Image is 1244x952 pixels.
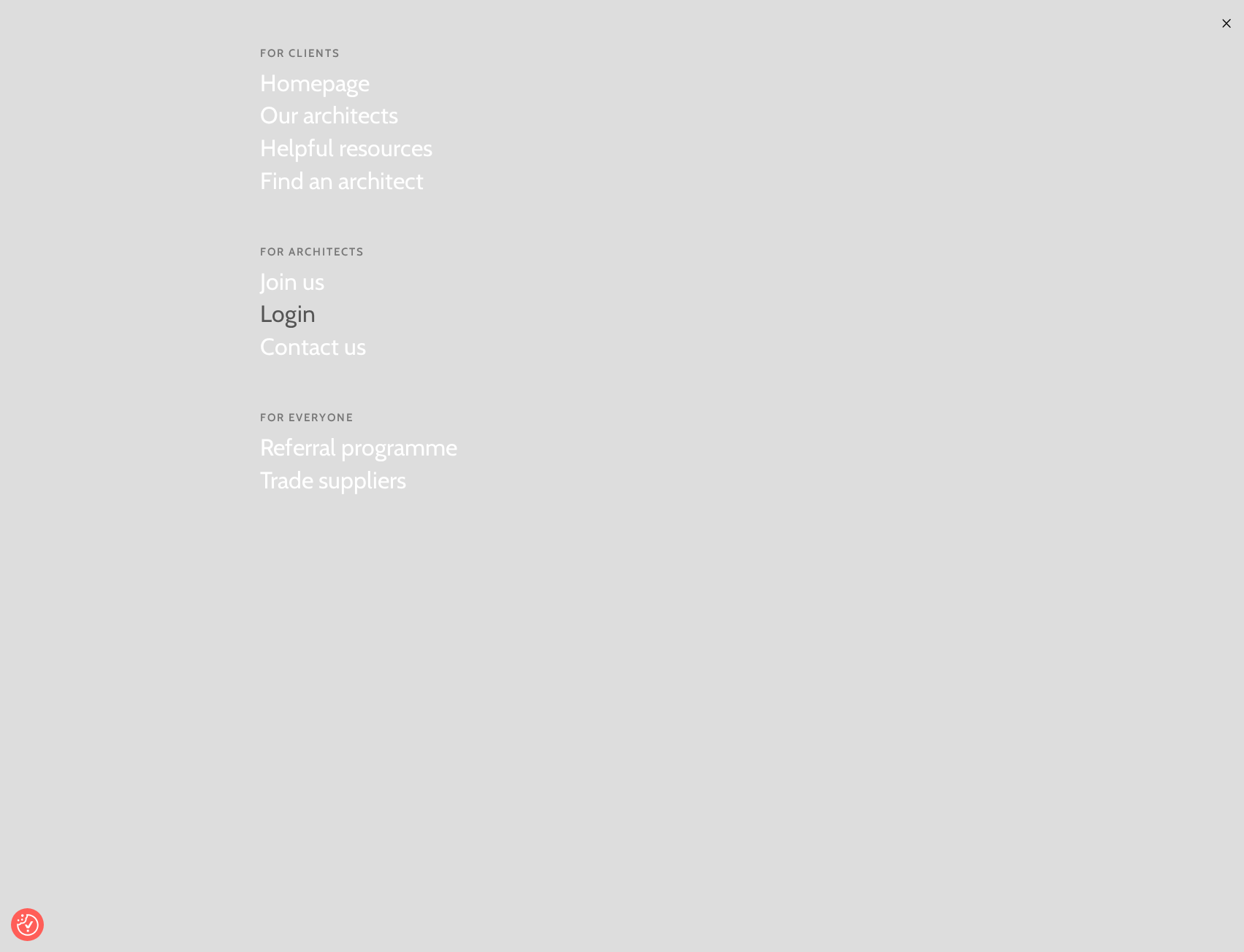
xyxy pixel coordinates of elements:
[260,99,432,132] a: Our architects
[260,165,432,198] a: Find an architect
[260,431,457,464] a: Referral programme
[1221,18,1232,29] img: ×
[260,331,366,364] a: Contact us
[17,914,39,936] button: Consent Preferences
[260,298,366,331] a: Login
[260,67,432,100] a: Homepage
[260,245,366,260] span: For Architects
[260,132,432,165] a: Helpful resources
[260,266,366,299] a: Join us
[260,410,457,426] span: For everyone
[17,914,39,936] img: Revisit consent button
[260,46,432,61] span: For Clients
[260,464,457,497] a: Trade suppliers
